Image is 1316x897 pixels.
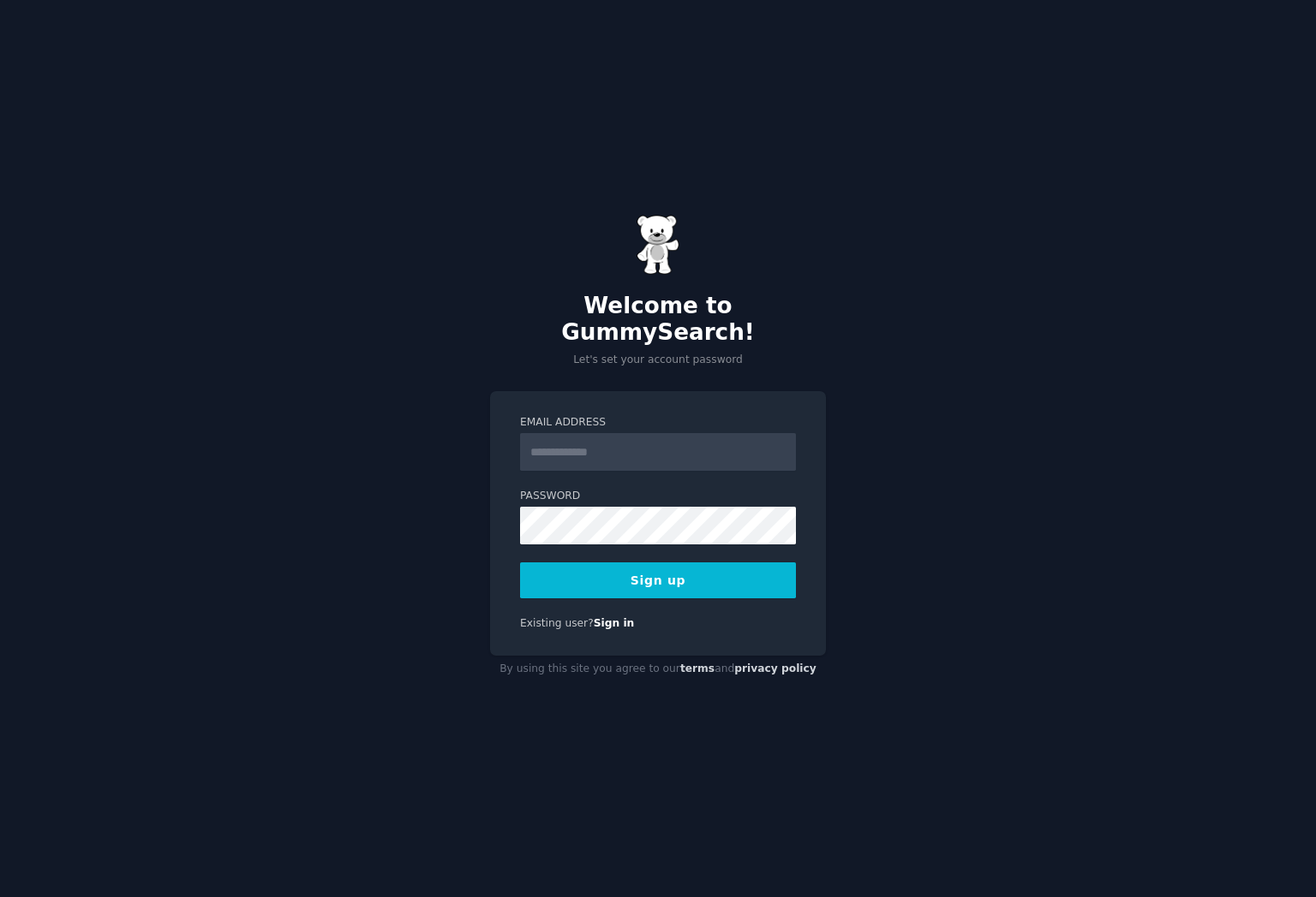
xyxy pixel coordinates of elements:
a: Sign in [594,617,635,629]
h2: Welcome to GummySearch! [490,293,826,347]
a: privacy policy [734,662,817,674]
div: By using this site you agree to our and [490,656,826,683]
label: Email Address [520,415,796,431]
p: Let's set your account password [490,353,826,368]
label: Password [520,489,796,504]
a: terms [680,662,715,674]
img: Gummy Bear [637,215,679,275]
button: Sign up [520,562,796,598]
span: Existing user? [520,617,594,629]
